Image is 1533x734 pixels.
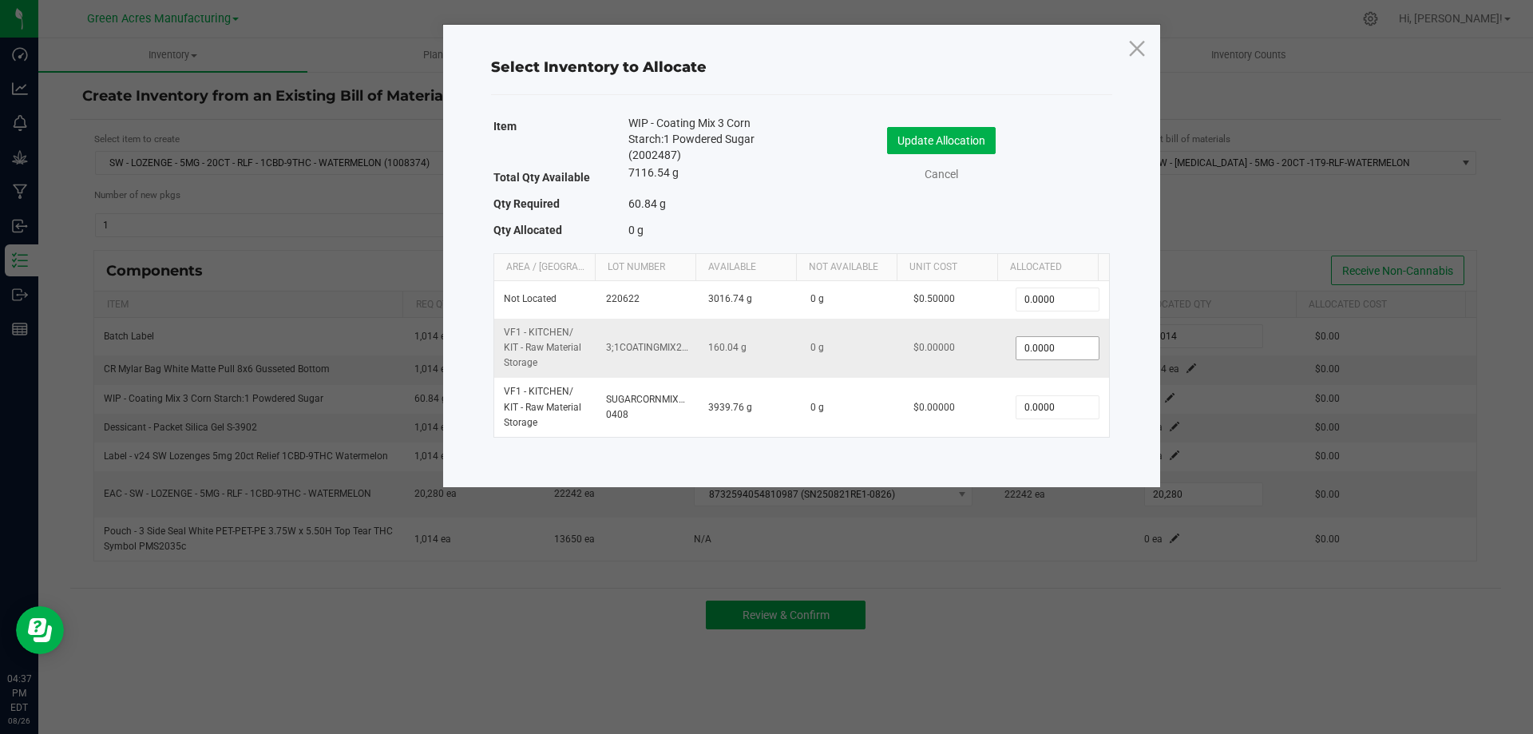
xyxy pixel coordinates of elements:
td: SUGARCORNMIX3:1-0408 [596,378,699,437]
span: 7116.54 g [628,166,679,179]
span: $0.00000 [913,402,955,413]
iframe: Resource center [16,606,64,654]
button: Update Allocation [887,127,996,154]
td: 220622 [596,281,699,319]
span: VF1 - KITCHEN / KIT - Raw Material Storage [504,327,581,368]
span: $0.00000 [913,342,955,353]
th: Unit Cost [897,254,997,281]
span: 3016.74 g [708,293,752,304]
th: Available [695,254,796,281]
span: 0 g [810,402,824,413]
span: $0.50000 [913,293,955,304]
span: 0 g [628,224,644,236]
th: Not Available [796,254,897,281]
label: Qty Allocated [493,219,562,241]
span: 3939.76 g [708,402,752,413]
span: 0 g [810,293,824,304]
span: Select Inventory to Allocate [491,58,707,76]
span: 60.84 g [628,197,666,210]
span: 160.04 g [708,342,747,353]
span: Not Located [504,293,557,304]
label: Item [493,115,517,137]
a: Cancel [909,166,973,183]
span: WIP - Coating Mix 3 Corn Starch:1 Powdered Sugar (2002487) [628,115,777,163]
span: 0 g [810,342,824,353]
span: VF1 - KITCHEN / KIT - Raw Material Storage [504,386,581,427]
td: 3;1COATINGMIX20240612 [596,319,699,379]
label: Qty Required [493,192,560,215]
label: Total Qty Available [493,166,590,188]
th: Allocated [997,254,1098,281]
th: Lot Number [595,254,695,281]
th: Area / [GEOGRAPHIC_DATA] [494,254,595,281]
